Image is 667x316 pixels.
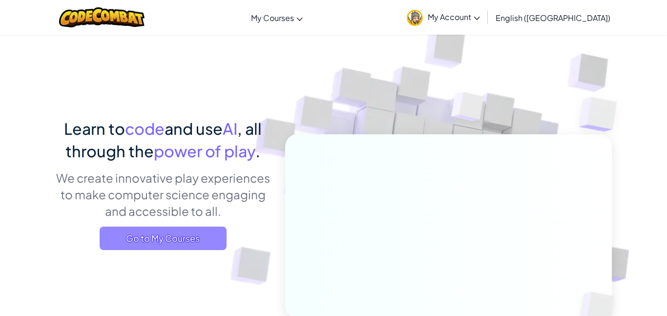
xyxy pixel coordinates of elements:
[154,141,255,161] span: power of play
[223,119,237,138] span: AI
[496,13,610,23] span: English ([GEOGRAPHIC_DATA])
[407,10,423,26] img: avatar
[59,7,145,27] img: CodeCombat logo
[246,4,308,31] a: My Courses
[64,119,125,138] span: Learn to
[251,13,294,23] span: My Courses
[125,119,165,138] span: code
[433,73,503,146] img: Overlap cubes
[55,169,271,219] p: We create innovative play experiences to make computer science engaging and accessible to all.
[255,141,260,161] span: .
[165,119,223,138] span: and use
[428,12,480,22] span: My Account
[560,73,644,156] img: Overlap cubes
[100,227,227,250] a: Go to My Courses
[402,2,485,33] a: My Account
[491,4,615,31] a: English ([GEOGRAPHIC_DATA])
